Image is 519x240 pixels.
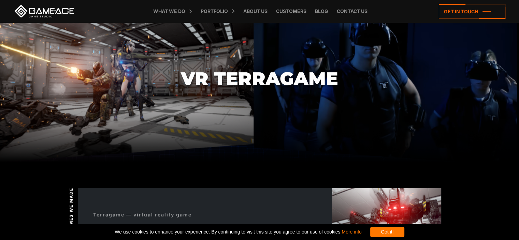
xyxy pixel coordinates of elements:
a: More info [342,229,361,235]
span: Games we made [68,188,74,232]
span: We use cookies to enhance your experience. By continuing to visit this site you agree to our use ... [115,227,361,237]
div: Terragame — virtual reality game [93,211,192,218]
h1: VR Terragame [181,68,338,88]
a: Get in touch [439,4,505,19]
div: Got it! [370,227,404,237]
